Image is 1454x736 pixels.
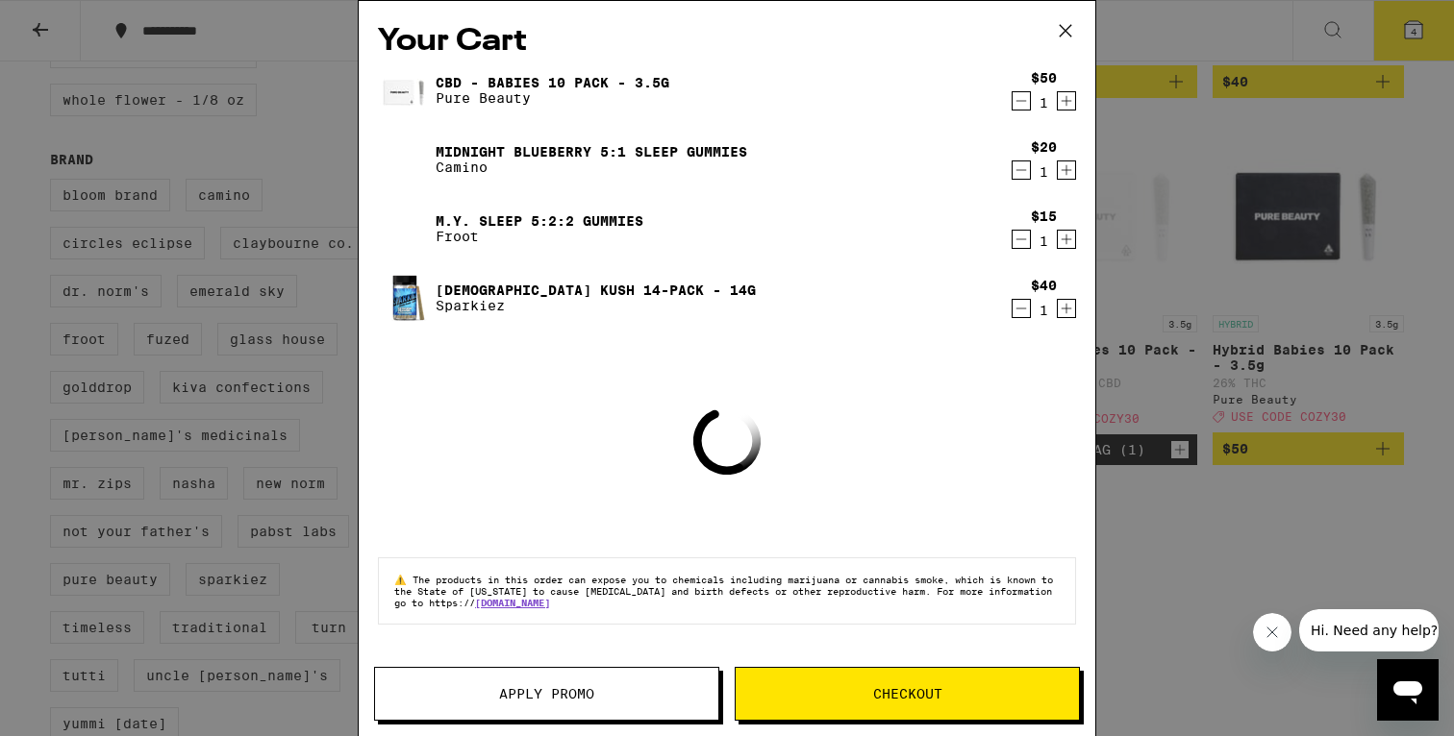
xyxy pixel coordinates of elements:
[1031,303,1057,318] div: 1
[1012,230,1031,249] button: Decrement
[378,133,432,186] img: Midnight Blueberry 5:1 Sleep Gummies
[378,202,432,256] img: M.Y. SLEEP 5:2:2 Gummies
[1057,91,1076,110] button: Increment
[1253,613,1291,651] iframe: Close message
[394,574,413,585] span: ⚠️
[1377,659,1439,721] iframe: Button to launch messaging window
[1031,164,1057,180] div: 1
[1057,160,1076,180] button: Increment
[378,271,432,325] img: Hindu Kush 14-Pack - 14g
[873,687,942,700] span: Checkout
[1057,299,1076,318] button: Increment
[436,144,747,159] a: Midnight Blueberry 5:1 Sleep Gummies
[378,20,1076,63] h2: Your Cart
[394,574,1053,608] span: The products in this order can expose you to chemicals including marijuana or cannabis smoke, whi...
[436,298,756,313] p: Sparkiez
[1299,609,1439,651] iframe: Message from company
[1031,139,1057,155] div: $20
[436,213,643,229] a: M.Y. SLEEP 5:2:2 Gummies
[1012,160,1031,180] button: Decrement
[1031,209,1057,224] div: $15
[1012,299,1031,318] button: Decrement
[1057,230,1076,249] button: Increment
[436,75,669,90] a: CBD - Babies 10 Pack - 3.5g
[436,159,747,175] p: Camino
[1031,278,1057,293] div: $40
[436,90,669,106] p: Pure Beauty
[374,667,719,721] button: Apply Promo
[1031,70,1057,86] div: $50
[1031,233,1057,249] div: 1
[499,687,594,700] span: Apply Promo
[436,229,643,244] p: Froot
[1031,95,1057,110] div: 1
[475,597,550,608] a: [DOMAIN_NAME]
[1012,91,1031,110] button: Decrement
[436,282,756,298] a: [DEMOGRAPHIC_DATA] Kush 14-Pack - 14g
[735,667,1080,721] button: Checkout
[378,63,432,117] img: CBD - Babies 10 Pack - 3.5g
